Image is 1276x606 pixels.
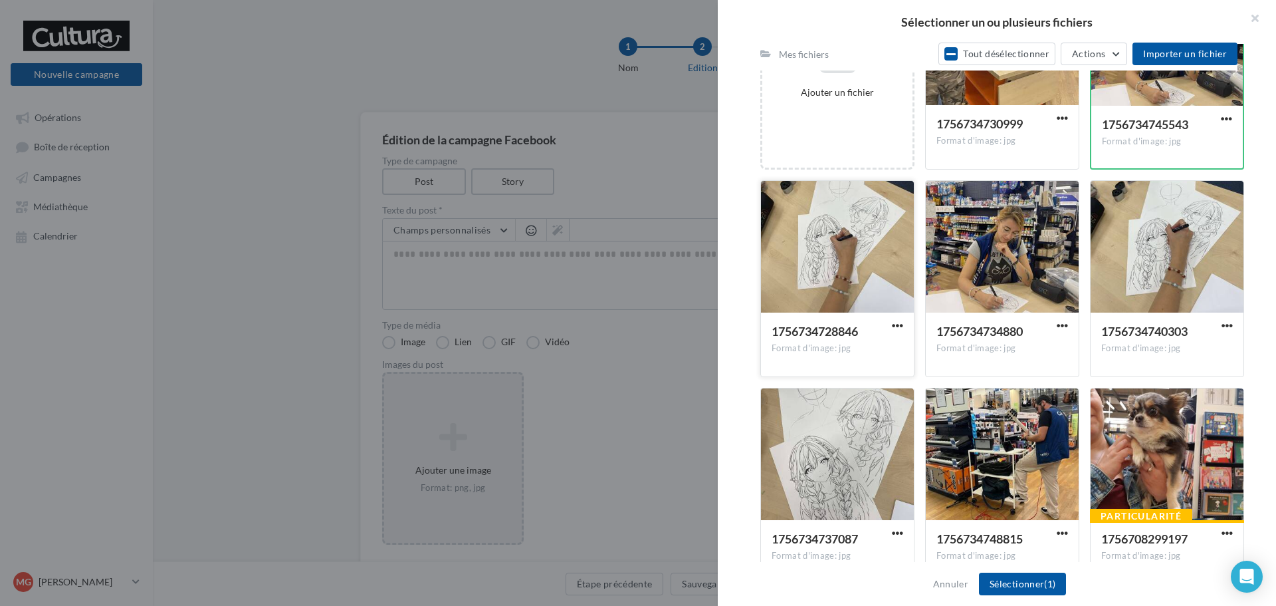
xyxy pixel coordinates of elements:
[936,135,1068,147] div: Format d'image: jpg
[936,324,1023,339] span: 1756734734880
[1072,48,1105,59] span: Actions
[772,531,858,546] span: 1756734737087
[1132,43,1237,65] button: Importer un fichier
[936,116,1023,131] span: 1756734730999
[938,43,1055,65] button: Tout désélectionner
[779,48,829,61] div: Mes fichiers
[1101,343,1233,355] div: Format d'image: jpg
[768,86,907,99] div: Ajouter un fichier
[936,531,1023,546] span: 1756734748815
[936,550,1068,562] div: Format d'image: jpg
[772,324,858,339] span: 1756734728846
[772,550,903,562] div: Format d'image: jpg
[1143,48,1227,59] span: Importer un fichier
[1090,509,1192,524] div: Particularité
[1102,117,1188,132] span: 1756734745543
[1044,578,1055,589] span: (1)
[928,576,974,592] button: Annuler
[739,16,1255,28] h2: Sélectionner un ou plusieurs fichiers
[772,343,903,355] div: Format d'image: jpg
[1101,324,1188,339] span: 1756734740303
[1101,531,1188,546] span: 1756708299197
[1061,43,1127,65] button: Actions
[1102,136,1232,148] div: Format d'image: jpg
[1231,561,1263,593] div: Open Intercom Messenger
[979,573,1066,595] button: Sélectionner(1)
[1101,550,1233,562] div: Format d'image: jpg
[936,343,1068,355] div: Format d'image: jpg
